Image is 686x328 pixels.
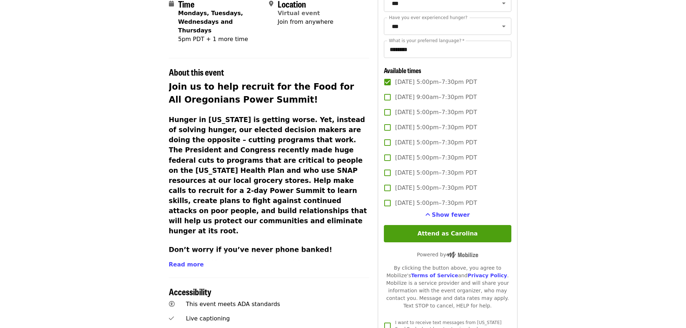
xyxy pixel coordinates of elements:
button: See more timeslots [425,211,470,219]
span: Available times [384,66,421,75]
span: [DATE] 5:00pm–7:30pm PDT [395,123,477,132]
span: Accessibility [169,285,211,298]
div: Live captioning [186,314,369,323]
span: [DATE] 9:00am–7:30pm PDT [395,93,477,102]
span: Show fewer [432,211,470,218]
div: By clicking the button above, you agree to Mobilize's and . Mobilize is a service provider and wi... [384,264,511,310]
span: [DATE] 5:00pm–7:30pm PDT [395,138,477,147]
input: What is your preferred language? [384,41,511,58]
span: [DATE] 5:00pm–7:30pm PDT [395,169,477,177]
i: map-marker-alt icon [269,0,273,7]
label: What is your preferred language? [389,39,465,43]
label: Have you ever experienced hunger? [389,15,467,20]
a: Privacy Policy [467,273,507,278]
span: Read more [169,261,204,268]
span: [DATE] 5:00pm–7:30pm PDT [395,108,477,117]
i: calendar icon [169,0,174,7]
span: Join from anywhere [278,18,333,25]
i: universal-access icon [169,301,175,307]
span: About this event [169,66,224,78]
strong: Mondays, Tuesdays, Wednesdays and Thursdays [178,10,243,34]
span: [DATE] 5:00pm–7:30pm PDT [395,78,477,86]
a: Terms of Service [411,273,458,278]
li: We’ll provide training and a phone script [183,258,369,266]
span: This event meets ADA standards [186,301,280,307]
div: 5pm PDT + 1 more time [178,35,263,44]
h2: Join us to help recruit for the Food for All Oregonians Power Summit! [169,80,369,106]
span: [DATE] 5:00pm–7:30pm PDT [395,153,477,162]
button: Read more [169,260,204,269]
h3: Don’t worry if you’ve never phone banked! [169,245,369,255]
a: Virtual event [278,10,320,17]
span: [DATE] 5:00pm–7:30pm PDT [395,199,477,207]
button: Open [499,21,509,31]
button: Attend as Carolina [384,225,511,242]
img: Powered by Mobilize [446,252,478,258]
span: Powered by [417,252,478,257]
i: check icon [169,315,174,322]
h3: Hunger in [US_STATE] is getting worse. Yet, instead of solving hunger, our elected decision maker... [169,115,369,236]
span: [DATE] 5:00pm–7:30pm PDT [395,184,477,192]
